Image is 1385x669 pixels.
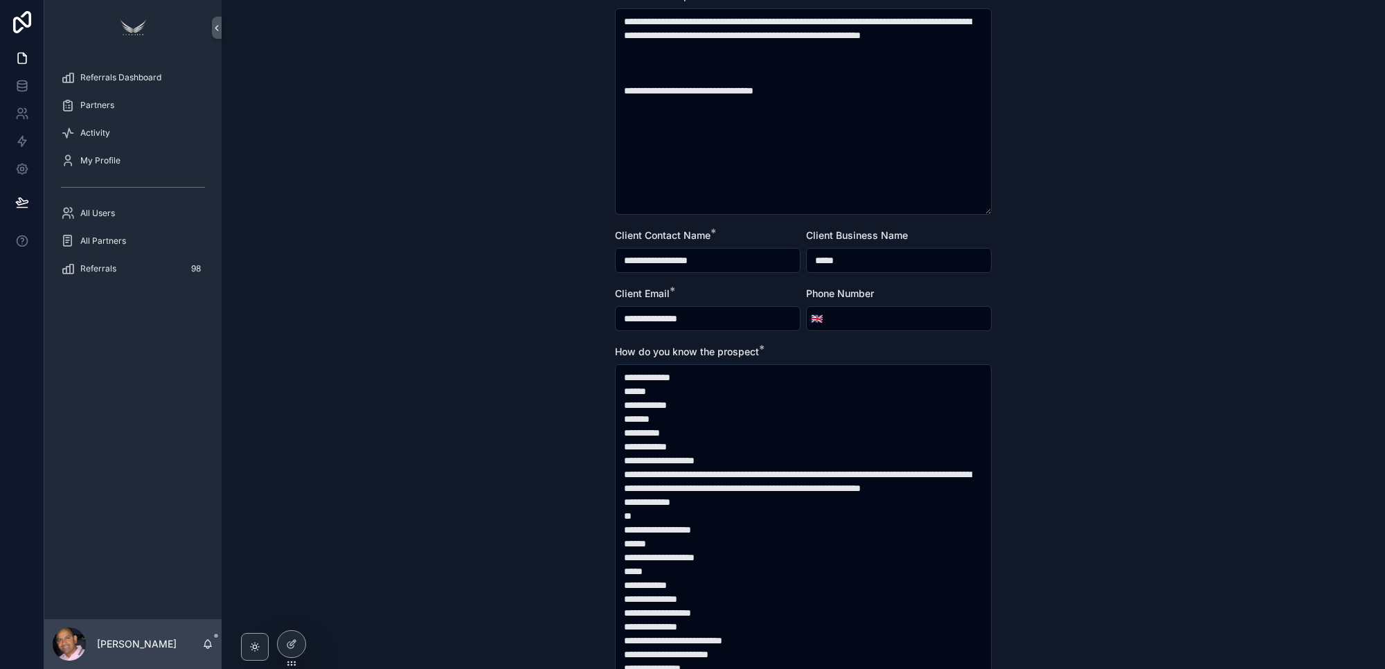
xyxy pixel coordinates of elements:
img: App logo [116,17,150,39]
p: [PERSON_NAME] [97,637,177,651]
span: All Users [80,208,115,219]
span: My Profile [80,155,120,166]
a: Partners [53,93,213,118]
span: All Partners [80,235,126,247]
span: Activity [80,127,110,139]
span: 🇬🇧 [811,312,823,325]
a: Referrals98 [53,256,213,281]
span: Client Business Name [806,229,908,241]
span: Partners [80,100,114,111]
span: Client Contact Name [615,229,711,241]
div: scrollable content [44,55,222,299]
button: Select Button [807,306,827,331]
span: How do you know the prospect [615,346,759,357]
a: My Profile [53,148,213,173]
a: Referrals Dashboard [53,65,213,90]
div: 98 [187,260,205,277]
span: Referrals Dashboard [80,72,161,83]
a: Activity [53,121,213,145]
a: All Users [53,201,213,226]
span: Phone Number [806,287,874,299]
span: Client Email [615,287,670,299]
a: All Partners [53,229,213,253]
span: Referrals [80,263,116,274]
